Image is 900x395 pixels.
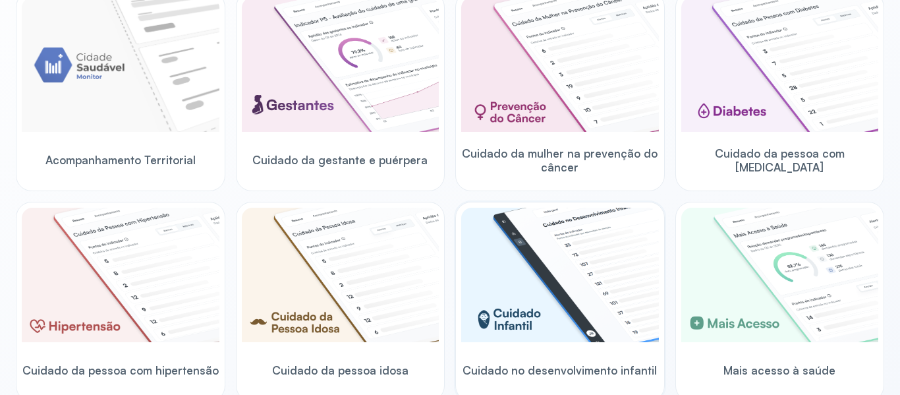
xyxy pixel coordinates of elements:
span: Acompanhamento Territorial [45,153,196,167]
img: healthcare-greater-access.png [681,208,879,342]
span: Cuidado da pessoa com [MEDICAL_DATA] [681,146,879,175]
span: Cuidado da gestante e puérpera [252,153,428,167]
img: child-development.png [461,208,659,342]
span: Cuidado da pessoa com hipertensão [22,363,219,377]
span: Cuidado da pessoa idosa [272,363,408,377]
span: Cuidado da mulher na prevenção do câncer [461,146,659,175]
span: Cuidado no desenvolvimento infantil [463,363,657,377]
img: elderly.png [242,208,439,342]
img: hypertension.png [22,208,219,342]
span: Mais acesso à saúde [723,363,835,377]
